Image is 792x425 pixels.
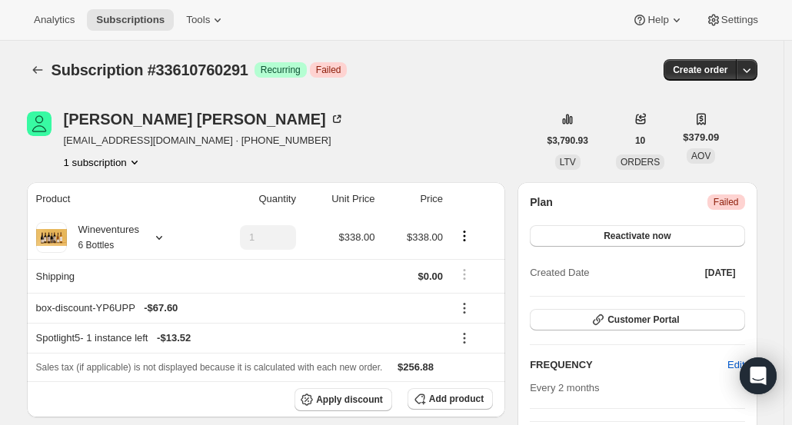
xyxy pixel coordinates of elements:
[261,64,301,76] span: Recurring
[721,14,758,26] span: Settings
[36,362,383,373] span: Sales tax (if applicable) is not displayed because it is calculated with each new order.
[418,271,444,282] span: $0.00
[547,134,588,147] span: $3,790.93
[398,361,434,373] span: $256.88
[691,151,710,161] span: AOV
[144,300,178,316] span: - $67.60
[34,14,75,26] span: Analytics
[316,393,383,406] span: Apply discount
[407,231,443,243] span: $338.00
[202,182,301,216] th: Quantity
[604,230,671,242] span: Reactivate now
[560,157,576,168] span: LTV
[380,182,448,216] th: Price
[87,9,174,31] button: Subscriptions
[740,357,777,394] div: Open Intercom Messenger
[186,14,210,26] span: Tools
[316,64,341,76] span: Failed
[696,262,745,284] button: [DATE]
[714,196,739,208] span: Failed
[635,134,645,147] span: 10
[339,231,375,243] span: $338.00
[452,227,477,244] button: Product actions
[67,222,139,253] div: Wineventures
[697,9,767,31] button: Settings
[177,9,235,31] button: Tools
[683,130,719,145] span: $379.09
[673,64,727,76] span: Create order
[64,154,142,170] button: Product actions
[96,14,165,26] span: Subscriptions
[626,130,654,151] button: 10
[429,393,484,405] span: Add product
[705,267,736,279] span: [DATE]
[27,259,203,293] th: Shipping
[78,240,115,251] small: 6 Bottles
[36,300,444,316] div: box-discount-YP6UPP
[64,111,344,127] div: [PERSON_NAME] [PERSON_NAME]
[157,330,191,346] span: - $13.52
[623,9,693,31] button: Help
[530,309,744,330] button: Customer Portal
[64,133,344,148] span: [EMAIL_ADDRESS][DOMAIN_NAME] · [PHONE_NUMBER]
[530,382,599,393] span: Every 2 months
[530,194,553,210] h2: Plan
[530,225,744,247] button: Reactivate now
[452,266,477,283] button: Shipping actions
[718,353,754,377] button: Edit
[621,157,660,168] span: ORDERS
[27,111,52,136] span: Lorraine Ramos
[664,59,737,81] button: Create order
[607,314,679,326] span: Customer Portal
[27,182,203,216] th: Product
[27,59,48,81] button: Subscriptions
[25,9,84,31] button: Analytics
[408,388,493,410] button: Add product
[301,182,380,216] th: Unit Price
[295,388,392,411] button: Apply discount
[727,357,744,373] span: Edit
[36,330,444,346] div: Spotlight5 - 1 instance left
[538,130,597,151] button: $3,790.93
[530,265,589,281] span: Created Date
[530,357,727,373] h2: FREQUENCY
[52,61,248,78] span: Subscription #33610760291
[647,14,668,26] span: Help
